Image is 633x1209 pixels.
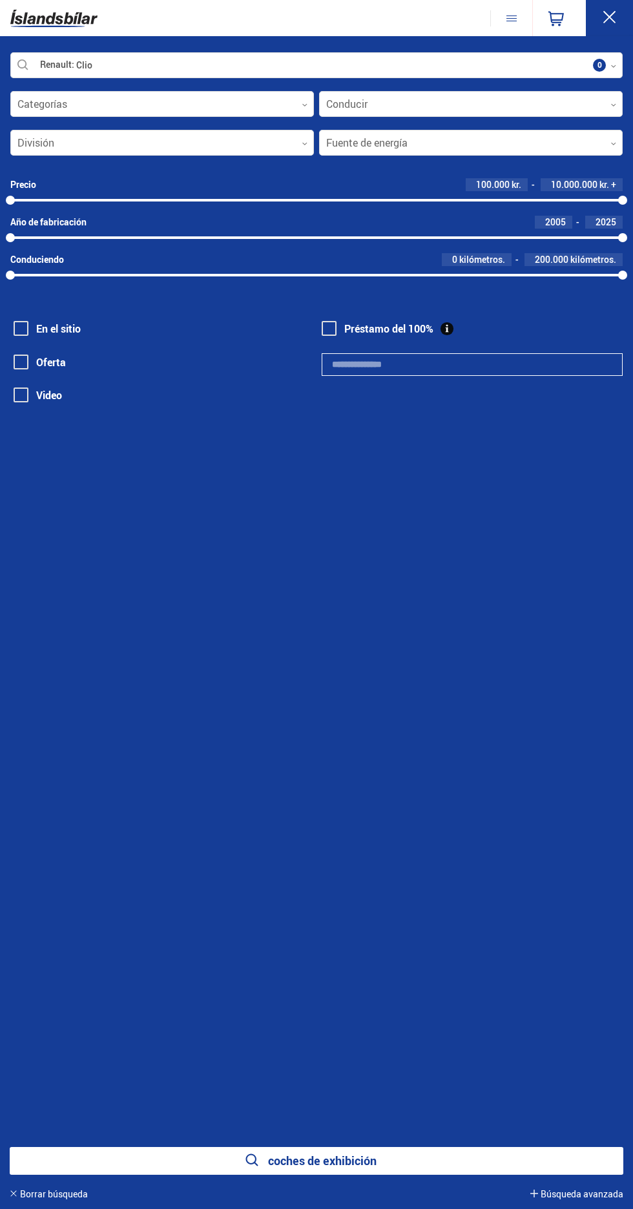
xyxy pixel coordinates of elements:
[570,253,616,265] font: kilómetros.
[36,388,62,402] font: Video
[10,5,49,44] button: Abrir la interfaz de chat de LiveChat
[599,178,609,191] font: kr.
[459,253,505,265] font: kilómetros.
[530,1189,623,1199] button: Búsqueda avanzada
[36,355,66,369] font: Oferta
[452,253,457,265] font: 0
[545,216,566,228] font: 2005
[10,178,36,191] font: Precio
[10,1147,623,1175] button: coches de exhibición
[10,253,64,265] font: Conduciendo
[535,253,568,265] font: 200.000
[512,178,521,191] font: kr.
[20,1188,88,1200] font: Borrar búsqueda
[611,178,616,191] font: +
[36,322,81,336] font: En el sitio
[268,1153,377,1168] font: coches de exhibición
[10,216,87,228] font: Año de fabricación
[476,178,510,191] font: 100.000
[551,178,597,191] font: 10.000.000
[596,216,616,228] font: 2025
[10,5,98,32] img: G0Ugv5HjCgRt.svg
[541,1188,623,1200] font: Búsqueda avanzada
[10,1189,88,1199] button: Borrar búsqueda
[344,322,433,336] font: Préstamo del 100%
